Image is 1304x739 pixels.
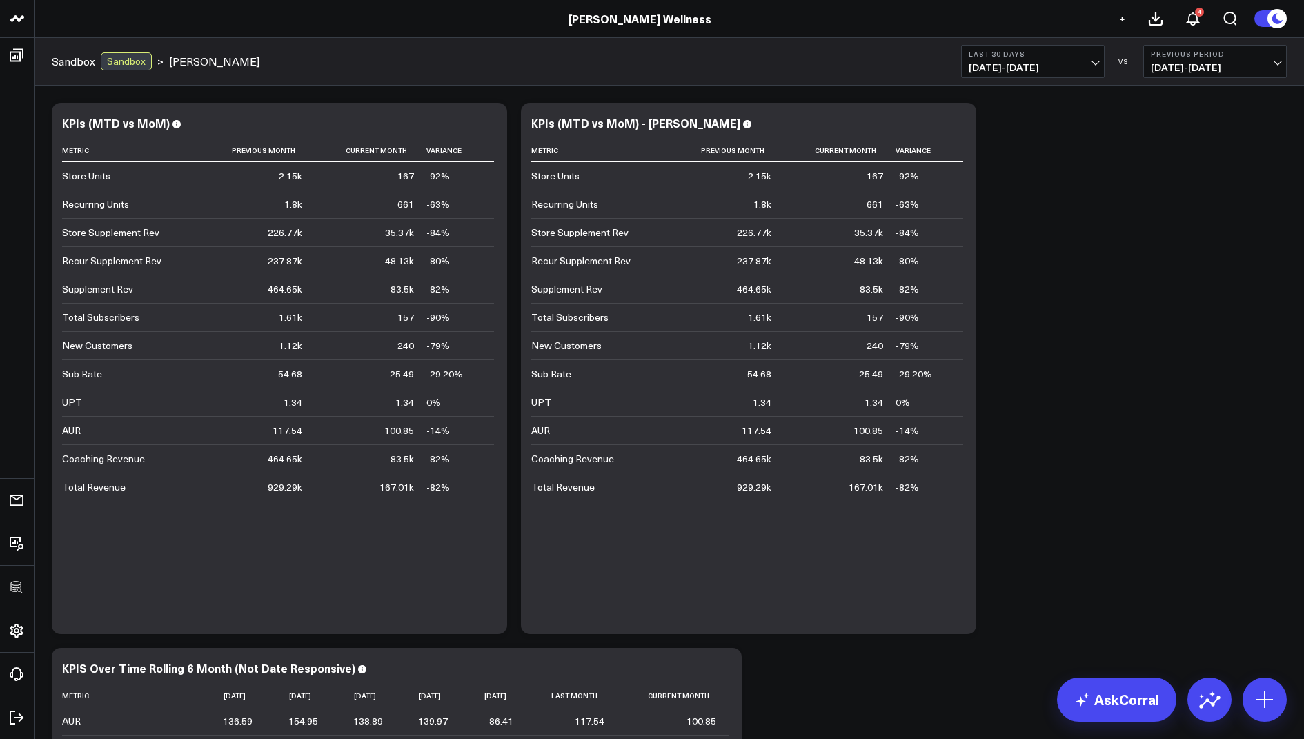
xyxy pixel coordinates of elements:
div: -80% [896,254,919,268]
div: 154.95 [288,714,318,728]
th: Metric [62,684,200,707]
div: VS [1112,57,1136,66]
b: Previous Period [1151,50,1279,58]
th: [DATE] [460,684,525,707]
div: 117.54 [575,714,604,728]
div: -84% [896,226,919,239]
div: Store Supplement Rev [62,226,159,239]
th: Current Month [617,684,729,707]
div: New Customers [62,339,132,353]
span: + [1119,14,1125,23]
div: -80% [426,254,450,268]
a: Log Out [4,705,30,730]
div: Sub Rate [531,367,571,381]
div: 1.34 [284,395,302,409]
div: Total Revenue [62,480,126,494]
a: SQL Client [4,575,30,600]
a: [PERSON_NAME] [169,54,259,69]
div: -29.20% [896,367,932,381]
a: [PERSON_NAME] Wellness [569,11,711,26]
div: 1.34 [753,395,771,409]
button: Previous Period[DATE]-[DATE] [1143,45,1287,78]
div: 139.97 [418,714,448,728]
div: Supplement Rev [62,282,133,296]
div: 54.68 [747,367,771,381]
div: 2.15k [279,169,302,183]
div: UPT [62,395,82,409]
div: -14% [896,424,919,437]
th: Previous Month [200,139,315,162]
div: 0% [426,395,441,409]
button: + [1114,10,1130,27]
div: -14% [426,424,450,437]
div: 1.34 [395,395,414,409]
div: -63% [426,197,450,211]
div: 240 [397,339,414,353]
div: 136.59 [223,714,253,728]
th: [DATE] [395,684,460,707]
div: 83.5k [860,282,883,296]
div: 157 [867,311,883,324]
th: Variance [896,139,963,162]
div: 464.65k [737,282,771,296]
div: Coaching Revenue [531,452,614,466]
div: Recur Supplement Rev [62,254,161,268]
div: 167.01k [379,480,414,494]
div: Recur Supplement Rev [531,254,631,268]
div: -90% [426,311,450,324]
th: [DATE] [265,684,330,707]
div: -63% [896,197,919,211]
div: 100.85 [384,424,414,437]
div: 1.61k [279,311,302,324]
div: AUR [62,424,81,437]
div: AUR [62,714,81,728]
div: UPT [531,395,551,409]
div: 25.49 [390,367,414,381]
div: 237.87k [268,254,302,268]
div: 35.37k [854,226,883,239]
div: -79% [426,339,450,353]
div: -90% [896,311,919,324]
button: Last 30 Days[DATE]-[DATE] [961,45,1105,78]
div: Store Units [531,169,580,183]
div: 1.12k [748,339,771,353]
div: Coaching Revenue [62,452,145,466]
div: Supplement Rev [531,282,602,296]
div: KPIs (MTD vs MoM) [62,115,170,130]
div: 35.37k [385,226,414,239]
div: -82% [896,452,919,466]
div: 4 [1195,8,1204,17]
a: Sandbox [52,54,95,69]
div: 1.8k [753,197,771,211]
div: -82% [426,452,450,466]
div: -82% [426,282,450,296]
div: 167 [397,169,414,183]
span: [DATE] - [DATE] [969,62,1097,73]
div: 167 [867,169,883,183]
th: Metric [531,139,669,162]
th: Last Month [526,684,617,707]
div: Recurring Units [62,197,129,211]
div: 48.13k [385,254,414,268]
div: 661 [397,197,414,211]
div: 54.68 [278,367,302,381]
div: 100.85 [853,424,883,437]
div: 661 [867,197,883,211]
div: -92% [896,169,919,183]
div: 240 [867,339,883,353]
div: New Customers [531,339,602,353]
div: 86.41 [489,714,513,728]
div: 138.89 [353,714,383,728]
div: 1.61k [748,311,771,324]
div: Total Subscribers [62,311,139,324]
th: Metric [62,139,200,162]
div: 464.65k [268,282,302,296]
div: -29.20% [426,367,463,381]
div: Recurring Units [531,197,598,211]
div: Total Subscribers [531,311,609,324]
div: 464.65k [737,452,771,466]
div: Sandbox [101,52,152,70]
div: -79% [896,339,919,353]
div: Sub Rate [62,367,102,381]
div: 157 [397,311,414,324]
